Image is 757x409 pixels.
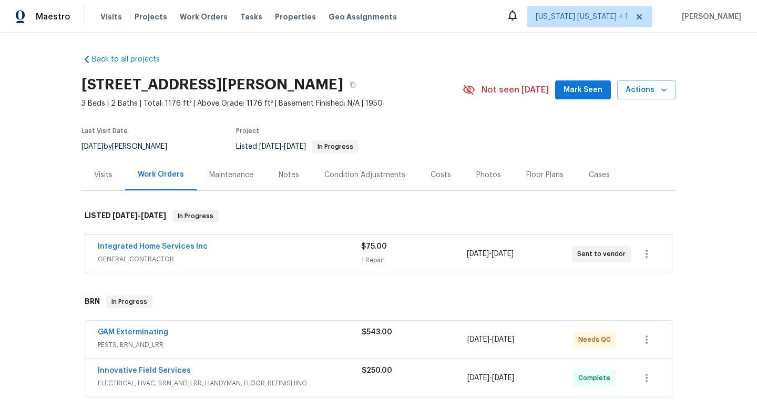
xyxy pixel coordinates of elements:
span: [DATE] [492,250,514,258]
div: Visits [94,170,112,180]
span: Mark Seen [564,84,602,97]
span: PESTS, BRN_AND_LRR [98,340,362,350]
span: Tasks [240,13,262,21]
span: ELECTRICAL, HVAC, BRN_AND_LRR, HANDYMAN, FLOOR_REFINISHING [98,378,362,388]
span: Projects [135,12,167,22]
span: [DATE] [467,374,489,382]
button: Actions [617,80,676,100]
span: - [467,334,514,345]
span: [DATE] [141,212,166,219]
span: [DATE] [259,143,281,150]
span: $250.00 [362,367,392,374]
span: Properties [275,12,316,22]
a: GAM Exterminating [98,329,168,336]
span: Geo Assignments [329,12,397,22]
span: [DATE] [467,336,489,343]
span: Actions [626,84,667,97]
span: [DATE] [81,143,104,150]
span: [DATE] [492,374,514,382]
span: [US_STATE] [US_STATE] + 1 [536,12,628,22]
span: Complete [578,373,615,383]
span: $543.00 [362,329,392,336]
a: Innovative Field Services [98,367,191,374]
span: Project [236,128,259,134]
span: - [467,373,514,383]
span: - [467,249,514,259]
button: Copy Address [343,75,362,94]
span: Sent to vendor [577,249,630,259]
span: - [259,143,306,150]
div: 1 Repair [361,255,466,265]
div: BRN In Progress [81,285,676,319]
div: LISTED [DATE]-[DATE]In Progress [81,199,676,233]
div: Notes [279,170,299,180]
h6: LISTED [85,210,166,222]
a: Back to all projects [81,54,182,65]
span: In Progress [313,144,357,150]
span: Work Orders [180,12,228,22]
div: Photos [476,170,501,180]
span: [DATE] [467,250,489,258]
span: Visits [100,12,122,22]
span: 3 Beds | 2 Baths | Total: 1176 ft² | Above Grade: 1176 ft² | Basement Finished: N/A | 1950 [81,98,463,109]
span: Listed [236,143,359,150]
span: [DATE] [112,212,138,219]
span: GENERAL_CONTRACTOR [98,254,361,264]
span: Last Visit Date [81,128,128,134]
span: Needs QC [578,334,615,345]
div: Work Orders [138,169,184,180]
span: [DATE] [284,143,306,150]
span: In Progress [107,296,151,307]
div: by [PERSON_NAME] [81,140,180,153]
button: Mark Seen [555,80,611,100]
div: Floor Plans [526,170,564,180]
span: $75.00 [361,243,387,250]
span: Maestro [36,12,70,22]
span: In Progress [173,211,218,221]
span: Not seen [DATE] [482,85,549,95]
h6: BRN [85,295,100,308]
span: [PERSON_NAME] [678,12,741,22]
h2: [STREET_ADDRESS][PERSON_NAME] [81,79,343,90]
div: Cases [589,170,610,180]
a: Integrated Home Services Inc [98,243,208,250]
div: Condition Adjustments [324,170,405,180]
div: Maintenance [209,170,253,180]
span: - [112,212,166,219]
span: [DATE] [492,336,514,343]
div: Costs [431,170,451,180]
